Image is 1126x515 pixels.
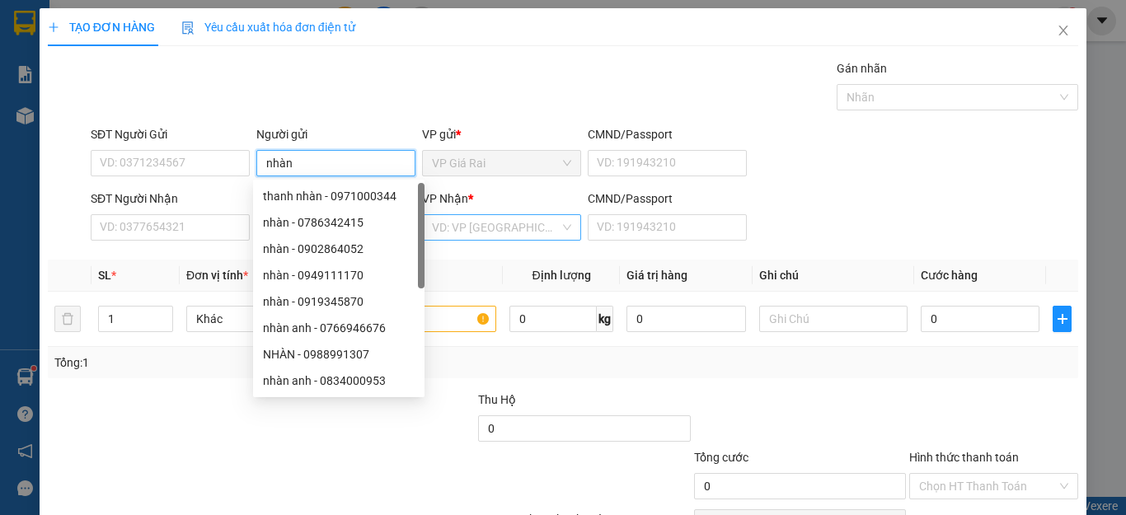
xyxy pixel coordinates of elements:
button: delete [54,306,81,332]
b: TRÍ NHÂN [95,11,178,31]
span: phone [95,81,108,94]
div: nhàn - 0919345870 [253,288,425,315]
div: nhàn - 0919345870 [263,293,415,311]
span: kg [597,306,613,332]
div: SĐT Người Nhận [91,190,250,208]
button: plus [1053,306,1072,332]
div: nhàn - 0949111170 [253,262,425,288]
div: Người gửi [256,125,415,143]
input: 0 [626,306,745,332]
div: thanh nhàn - 0971000344 [263,187,415,205]
div: nhàn - 0786342415 [253,209,425,236]
span: Khác [196,307,325,331]
div: nhàn - 0902864052 [253,236,425,262]
div: NHÀN - 0988991307 [253,341,425,368]
div: nhàn anh - 0834000953 [263,372,415,390]
img: icon [181,21,195,35]
span: plus [1053,312,1071,325]
span: TẠO ĐƠN HÀNG [48,21,155,34]
span: VP Nhận [422,192,468,205]
div: VP gửi [422,125,581,143]
span: SL [98,269,111,282]
input: Ghi Chú [759,306,908,332]
button: Close [1040,8,1086,54]
div: SĐT Người Gửi [91,125,250,143]
span: close [1057,24,1070,37]
div: CMND/Passport [588,190,747,208]
span: VP Giá Rai [432,151,571,176]
span: Yêu cầu xuất hóa đơn điện tử [181,21,355,34]
th: Ghi chú [753,260,914,292]
div: NHÀN - 0988991307 [263,345,415,363]
span: Tổng cước [694,451,748,464]
span: Đơn vị tính [186,269,248,282]
span: plus [48,21,59,33]
div: nhàn anh - 0766946676 [263,319,415,337]
div: Tổng: 1 [54,353,436,372]
span: Giá trị hàng [626,269,687,282]
div: nhàn - 0902864052 [263,240,415,258]
span: Định lượng [532,269,590,282]
div: nhàn anh - 0834000953 [253,368,425,394]
div: nhàn - 0949111170 [263,266,415,284]
div: thanh nhàn - 0971000344 [253,183,425,209]
li: 0983 44 7777 [7,77,314,98]
label: Hình thức thanh toán [909,451,1019,464]
li: [STREET_ADDRESS][PERSON_NAME] [7,36,314,77]
div: nhàn - 0786342415 [263,213,415,232]
b: GỬI : VP Giá Rai [7,123,169,150]
label: Gán nhãn [837,62,887,75]
span: environment [95,40,108,53]
div: CMND/Passport [588,125,747,143]
div: nhàn anh - 0766946676 [253,315,425,341]
span: Cước hàng [921,269,978,282]
span: Thu Hộ [478,393,516,406]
